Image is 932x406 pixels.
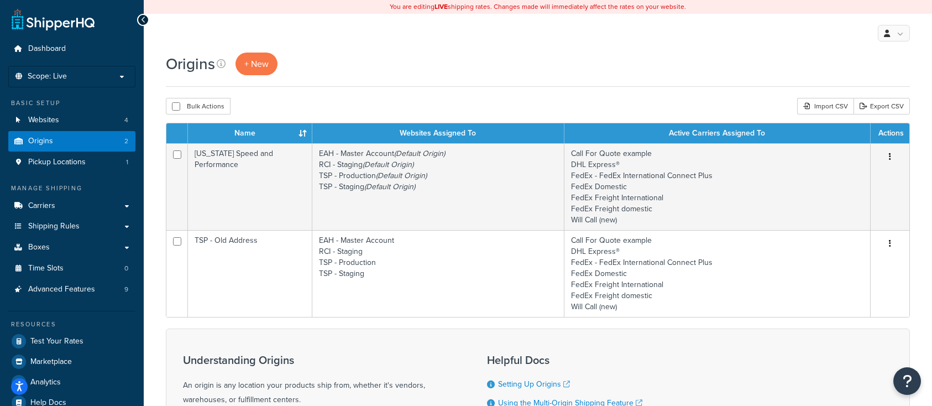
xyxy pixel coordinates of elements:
a: Marketplace [8,352,135,372]
th: Actions [871,123,909,143]
th: Active Carriers Assigned To [564,123,871,143]
span: Websites [28,116,59,125]
li: Pickup Locations [8,152,135,173]
h3: Understanding Origins [183,354,459,366]
a: Setting Up Origins [498,378,570,390]
a: Analytics [8,372,135,392]
span: + New [244,58,269,70]
div: Basic Setup [8,98,135,108]
span: Carriers [28,201,55,211]
li: Advanced Features [8,279,135,300]
div: Import CSV [797,98,854,114]
a: Carriers [8,196,135,216]
span: Pickup Locations [28,158,86,167]
a: Time Slots 0 [8,258,135,279]
div: Manage Shipping [8,184,135,193]
td: EAH - Master Account RCI - Staging TSP - Production TSP - Staging [312,143,564,230]
span: Analytics [30,378,61,387]
b: LIVE [434,2,448,12]
a: Dashboard [8,39,135,59]
span: Test Your Rates [30,337,83,346]
a: Advanced Features 9 [8,279,135,300]
i: (Default Origin) [394,148,445,159]
span: 0 [124,264,128,273]
h3: Helpful Docs [487,354,642,366]
span: Origins [28,137,53,146]
i: (Default Origin) [364,181,415,192]
a: Websites 4 [8,110,135,131]
button: Bulk Actions [166,98,231,114]
span: Dashboard [28,44,66,54]
button: Open Resource Center [893,367,921,395]
i: (Default Origin) [376,170,427,181]
a: Boxes [8,237,135,258]
a: Shipping Rules [8,216,135,237]
span: Time Slots [28,264,64,273]
td: Call For Quote example DHL Express® FedEx - FedEx International Connect Plus FedEx Domestic FedEx... [564,143,871,230]
td: TSP - Old Address [188,230,312,317]
a: Export CSV [854,98,910,114]
a: Origins 2 [8,131,135,152]
li: Websites [8,110,135,131]
div: Resources [8,320,135,329]
span: Advanced Features [28,285,95,294]
h1: Origins [166,53,215,75]
span: 2 [124,137,128,146]
span: 1 [126,158,128,167]
li: Time Slots [8,258,135,279]
span: Boxes [28,243,50,252]
a: Pickup Locations 1 [8,152,135,173]
span: Marketplace [30,357,72,367]
a: + New [235,53,277,75]
a: ShipperHQ Home [12,8,95,30]
th: Name : activate to sort column ascending [188,123,312,143]
a: Test Your Rates [8,331,135,351]
span: 4 [124,116,128,125]
td: Call For Quote example DHL Express® FedEx - FedEx International Connect Plus FedEx Domestic FedEx... [564,230,871,317]
span: Shipping Rules [28,222,80,231]
li: Origins [8,131,135,152]
span: 9 [124,285,128,294]
th: Websites Assigned To [312,123,564,143]
i: (Default Origin) [363,159,413,170]
td: [US_STATE] Speed and Performance [188,143,312,230]
td: EAH - Master Account RCI - Staging TSP - Production TSP - Staging [312,230,564,317]
span: Scope: Live [28,72,67,81]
